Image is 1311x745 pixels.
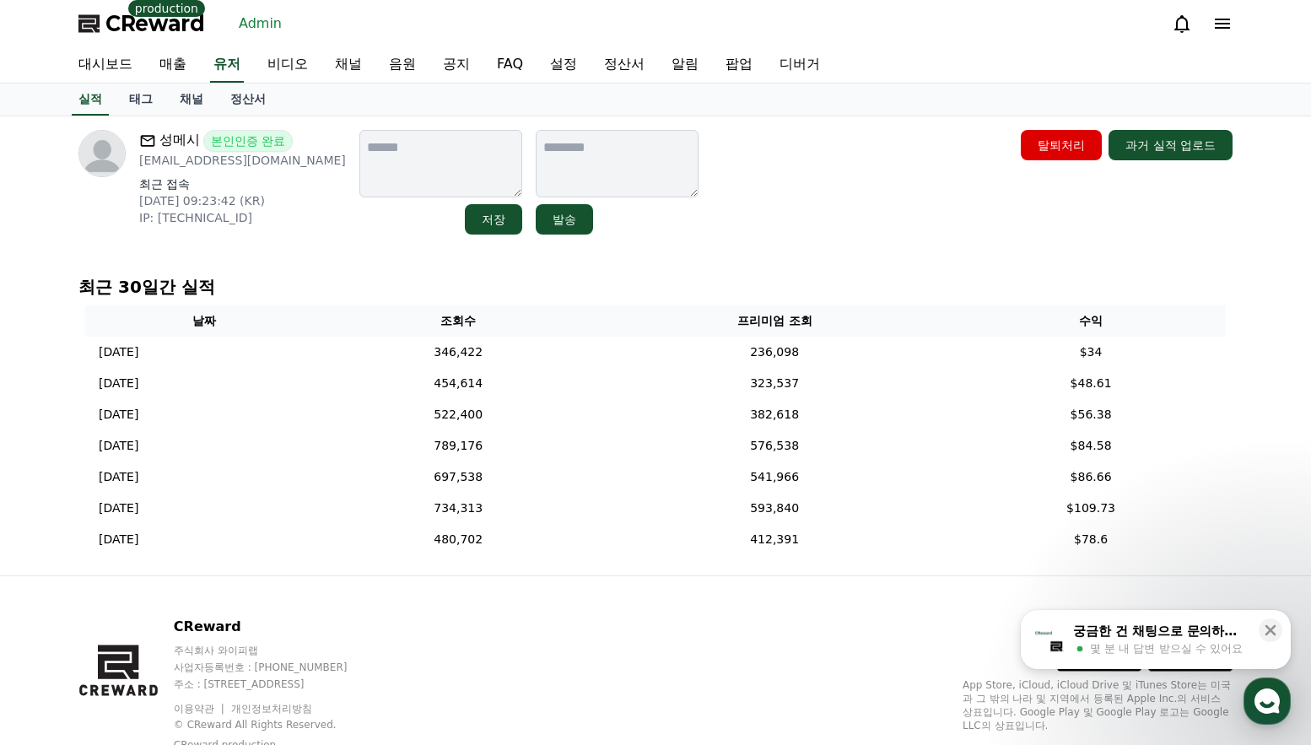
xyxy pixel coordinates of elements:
p: IP: [TECHNICAL_ID] [139,209,346,226]
a: 개인정보처리방침 [231,703,312,715]
a: 비디오 [254,47,321,83]
td: 593,840 [593,493,956,524]
a: 공지 [429,47,483,83]
button: 발송 [536,204,593,235]
p: 주식회사 와이피랩 [174,644,470,657]
p: 주소 : [STREET_ADDRESS] [174,678,470,691]
a: 매출 [146,47,200,83]
p: CReward [174,617,470,637]
th: 수익 [956,305,1226,337]
td: 734,313 [323,493,593,524]
td: 522,400 [323,399,593,430]
button: 탈퇴처리 [1021,130,1102,160]
a: 음원 [375,47,429,83]
a: Admin [232,10,289,37]
td: 454,614 [323,368,593,399]
button: 과거 실적 업로드 [1109,130,1233,160]
td: $48.61 [956,368,1226,399]
a: 채널 [321,47,375,83]
img: profile image [78,130,126,177]
button: 저장 [465,204,522,235]
td: $109.73 [956,493,1226,524]
td: 382,618 [593,399,956,430]
td: 576,538 [593,430,956,462]
th: 프리미엄 조회 [593,305,956,337]
th: 조회수 [323,305,593,337]
a: 채널 [166,84,217,116]
p: 최근 접속 [139,175,346,192]
p: 최근 30일간 실적 [78,275,1233,299]
td: $84.58 [956,430,1226,462]
p: [DATE] [99,437,138,455]
span: 성메시 [159,130,200,152]
a: 팝업 [712,47,766,83]
p: [DATE] [99,375,138,392]
td: 236,098 [593,337,956,368]
td: 323,537 [593,368,956,399]
p: [DATE] [99,406,138,424]
p: App Store, iCloud, iCloud Drive 및 iTunes Store는 미국과 그 밖의 나라 및 지역에서 등록된 Apple Inc.의 서비스 상표입니다. Goo... [963,678,1233,732]
td: $34 [956,337,1226,368]
td: 697,538 [323,462,593,493]
p: © CReward All Rights Reserved. [174,718,470,732]
a: 태그 [116,84,166,116]
a: 정산서 [591,47,658,83]
td: $56.38 [956,399,1226,430]
p: [DATE] [99,499,138,517]
p: 사업자등록번호 : [PHONE_NUMBER] [174,661,470,674]
span: 본인인증 완료 [203,130,293,152]
a: 대시보드 [65,47,146,83]
a: 디버거 [766,47,834,83]
a: 이용약관 [174,703,227,715]
a: 정산서 [217,84,279,116]
td: 789,176 [323,430,593,462]
a: 설정 [537,47,591,83]
td: 480,702 [323,524,593,555]
a: 실적 [72,84,109,116]
p: [EMAIL_ADDRESS][DOMAIN_NAME] [139,152,346,169]
a: 알림 [658,47,712,83]
a: CReward [78,10,205,37]
td: 541,966 [593,462,956,493]
a: FAQ [483,47,537,83]
td: $86.66 [956,462,1226,493]
td: 412,391 [593,524,956,555]
a: 유저 [210,47,244,83]
p: [DATE] [99,468,138,486]
span: CReward [105,10,205,37]
td: 346,422 [323,337,593,368]
p: [DATE] [99,531,138,548]
p: [DATE] 09:23:42 (KR) [139,192,346,209]
th: 날짜 [85,305,323,337]
td: $78.6 [956,524,1226,555]
p: [DATE] [99,343,138,361]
